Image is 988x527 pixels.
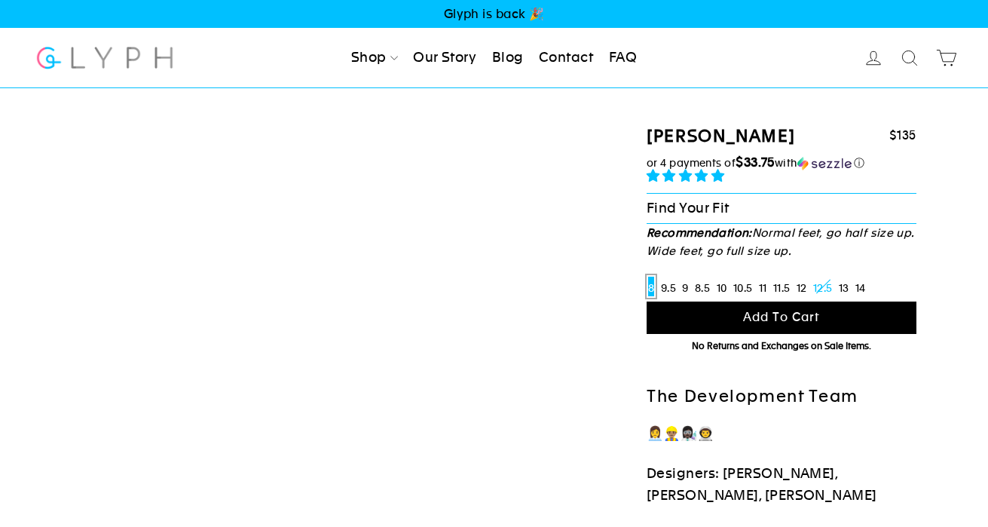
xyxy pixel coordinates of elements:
ul: Primary [345,41,643,75]
img: Sezzle [797,157,852,170]
label: 12.5 [812,275,834,298]
label: 8.5 [693,275,711,298]
a: Blog [486,41,530,75]
label: 11 [757,275,769,298]
span: $135 [889,128,916,142]
a: Shop [345,41,404,75]
h2: The Development Team [647,386,916,408]
label: 10.5 [732,275,754,298]
label: 14 [854,275,867,298]
a: Our Story [407,41,482,75]
button: Add to cart [647,302,916,334]
img: Glyph [35,38,176,78]
p: Normal feet, go half size up. Wide feet, go full size up. [647,224,916,260]
label: 12 [795,275,809,298]
label: 9 [681,275,690,298]
label: 8 [647,275,656,298]
span: Find Your Fit [647,200,730,216]
label: 10 [715,275,729,298]
h1: [PERSON_NAME] [647,126,795,148]
div: or 4 payments of$33.75withSezzle Click to learn more about Sezzle [647,155,916,170]
span: $33.75 [736,155,775,170]
label: 13 [837,275,851,298]
label: 11.5 [772,275,791,298]
div: or 4 payments of with [647,155,916,170]
strong: Recommendation: [647,226,752,239]
span: No Returns and Exchanges on Sale Items. [692,341,871,351]
a: Contact [533,41,599,75]
a: FAQ [603,41,643,75]
p: 👩‍💼👷🏽‍♂️👩🏿‍🔬👨‍🚀 [647,423,916,445]
label: 9.5 [659,275,678,298]
span: 5.00 stars [647,168,728,183]
p: Designers: [PERSON_NAME], [PERSON_NAME], [PERSON_NAME] [647,463,916,507]
span: Add to cart [743,310,820,324]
